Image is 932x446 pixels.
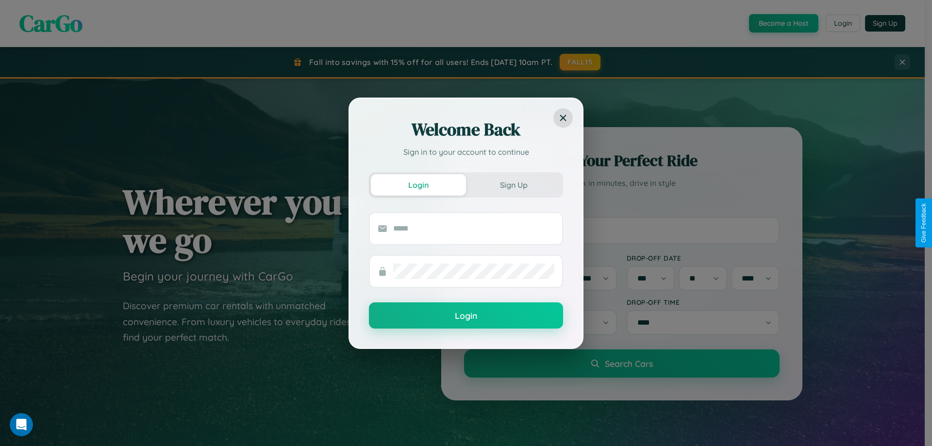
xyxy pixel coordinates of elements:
[369,146,563,158] p: Sign in to your account to continue
[920,203,927,243] div: Give Feedback
[10,413,33,436] iframe: Intercom live chat
[371,174,466,196] button: Login
[369,302,563,329] button: Login
[466,174,561,196] button: Sign Up
[369,118,563,141] h2: Welcome Back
